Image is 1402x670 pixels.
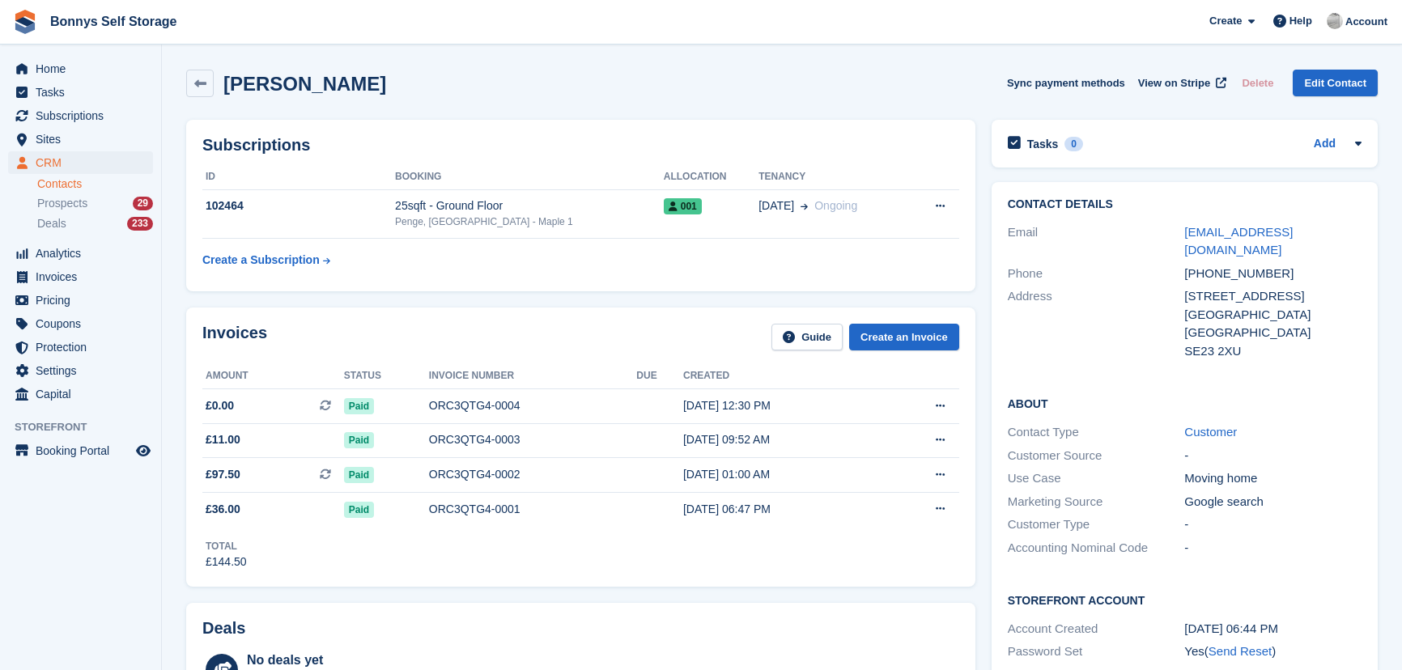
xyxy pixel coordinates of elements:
div: Moving home [1184,469,1362,488]
a: Contacts [37,176,153,192]
button: Delete [1235,70,1280,96]
div: - [1184,515,1362,534]
a: Guide [771,324,843,350]
span: Paid [344,502,374,518]
a: Send Reset [1209,644,1272,658]
a: Bonnys Self Storage [44,8,183,35]
div: 233 [127,217,153,231]
span: Invoices [36,265,133,288]
span: Ongoing [814,199,857,212]
th: Tenancy [758,164,907,190]
span: Paid [344,432,374,448]
a: menu [8,81,153,104]
div: Google search [1184,493,1362,511]
div: Contact Type [1008,423,1185,442]
h2: [PERSON_NAME] [223,73,386,95]
h2: Contact Details [1008,198,1362,211]
span: View on Stripe [1138,75,1210,91]
a: menu [8,128,153,151]
div: [GEOGRAPHIC_DATA] [1184,306,1362,324]
div: ORC3QTG4-0001 [429,501,637,518]
a: menu [8,383,153,405]
div: Customer Type [1008,515,1185,534]
div: Password Set [1008,642,1185,661]
div: Customer Source [1008,447,1185,465]
span: Capital [36,383,133,405]
th: Created [683,363,882,389]
span: Create [1209,13,1242,29]
div: Use Case [1008,469,1185,488]
div: 29 [133,197,153,210]
span: Coupons [36,312,133,335]
h2: Subscriptions [202,136,959,155]
div: - [1184,539,1362,558]
a: Deals 233 [37,215,153,232]
div: No deals yet [247,651,586,670]
div: Email [1008,223,1185,260]
a: [EMAIL_ADDRESS][DOMAIN_NAME] [1184,225,1293,257]
span: 001 [664,198,702,214]
h2: Storefront Account [1008,592,1362,608]
img: stora-icon-8386f47178a22dfd0bd8f6a31ec36ba5ce8667c1dd55bd0f319d3a0aa187defe.svg [13,10,37,34]
span: Sites [36,128,133,151]
span: Protection [36,336,133,358]
div: 102464 [202,197,395,214]
span: £11.00 [206,431,240,448]
span: £36.00 [206,501,240,518]
div: [DATE] 06:44 PM [1184,620,1362,638]
a: menu [8,289,153,312]
div: Total [206,539,247,553]
a: Create a Subscription [202,245,330,275]
span: ( ) [1204,644,1276,658]
h2: Invoices [202,324,267,350]
span: Deals [37,216,66,231]
div: 25sqft - Ground Floor [395,197,664,214]
div: [DATE] 12:30 PM [683,397,882,414]
th: Amount [202,363,344,389]
span: Analytics [36,242,133,265]
a: menu [8,265,153,288]
span: £0.00 [206,397,234,414]
div: Yes [1184,642,1362,661]
h2: Tasks [1027,137,1059,151]
a: Add [1314,135,1336,154]
a: menu [8,242,153,265]
div: Accounting Nominal Code [1008,539,1185,558]
span: Home [36,57,133,80]
div: [DATE] 01:00 AM [683,466,882,483]
th: Invoice number [429,363,637,389]
div: Address [1008,287,1185,360]
div: - [1184,447,1362,465]
h2: Deals [202,619,245,638]
span: Settings [36,359,133,382]
div: [STREET_ADDRESS] [1184,287,1362,306]
div: ORC3QTG4-0002 [429,466,637,483]
div: [DATE] 09:52 AM [683,431,882,448]
div: Phone [1008,265,1185,283]
span: Account [1345,14,1387,30]
a: Create an Invoice [849,324,959,350]
th: ID [202,164,395,190]
div: ORC3QTG4-0003 [429,431,637,448]
span: Paid [344,467,374,483]
span: Pricing [36,289,133,312]
div: ORC3QTG4-0004 [429,397,637,414]
span: £97.50 [206,466,240,483]
div: 0 [1064,137,1083,151]
div: £144.50 [206,553,247,570]
span: [DATE] [758,197,794,214]
div: [PHONE_NUMBER] [1184,265,1362,283]
div: Penge, [GEOGRAPHIC_DATA] - Maple 1 [395,214,664,229]
span: Help [1289,13,1312,29]
a: menu [8,439,153,462]
span: Booking Portal [36,439,133,462]
span: Prospects [37,196,87,211]
a: Preview store [134,441,153,460]
h2: About [1008,395,1362,411]
button: Sync payment methods [1007,70,1125,96]
div: [GEOGRAPHIC_DATA] [1184,324,1362,342]
a: Prospects 29 [37,195,153,212]
div: SE23 2XU [1184,342,1362,361]
a: Edit Contact [1293,70,1378,96]
a: menu [8,359,153,382]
